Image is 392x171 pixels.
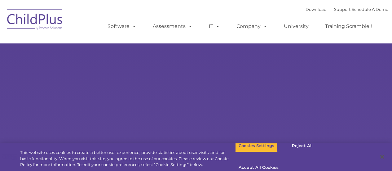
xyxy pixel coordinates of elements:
[20,150,235,168] div: This website uses cookies to create a better user experience, provide statistics about user visit...
[352,7,388,12] a: Schedule A Demo
[334,7,350,12] a: Support
[4,5,66,36] img: ChildPlus by Procare Solutions
[203,20,226,33] a: IT
[306,7,327,12] a: Download
[235,139,278,152] button: Cookies Settings
[147,20,199,33] a: Assessments
[306,7,388,12] font: |
[283,139,322,152] button: Reject All
[278,20,315,33] a: University
[319,20,378,33] a: Training Scramble!!
[230,20,274,33] a: Company
[375,150,389,164] button: Close
[101,20,143,33] a: Software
